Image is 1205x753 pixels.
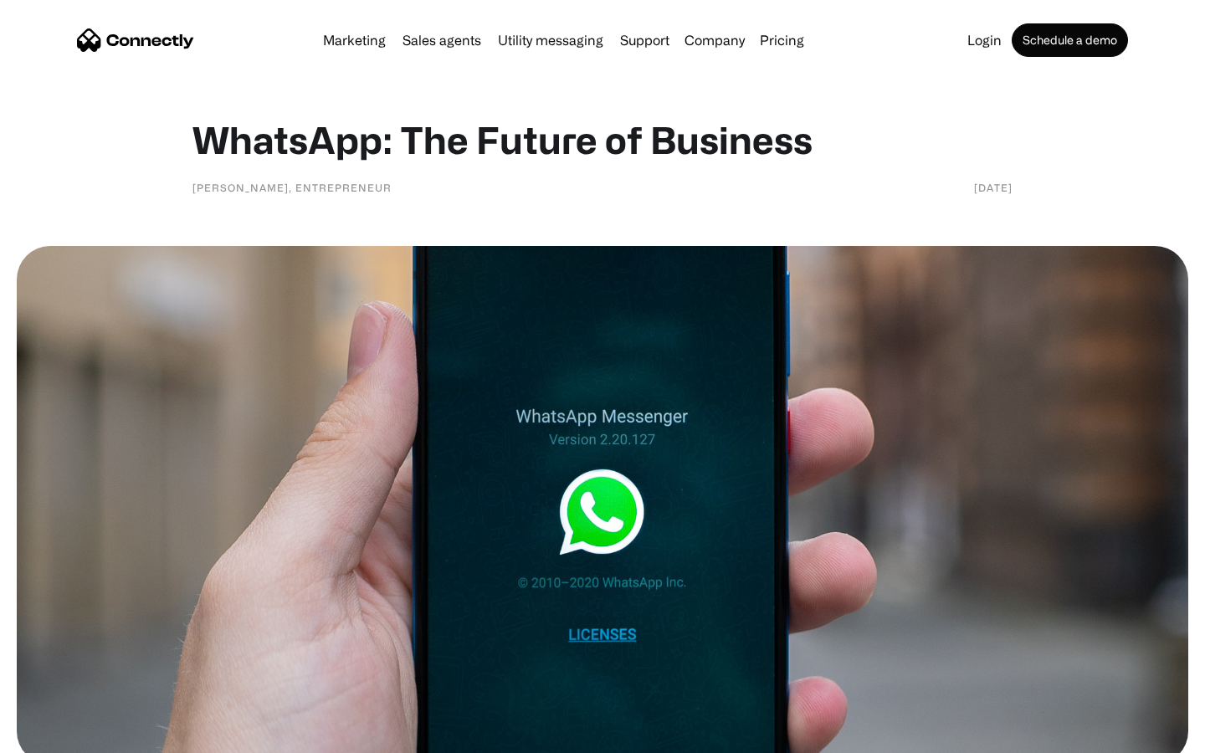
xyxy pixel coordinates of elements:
a: Marketing [316,33,392,47]
a: Utility messaging [491,33,610,47]
aside: Language selected: English [17,724,100,747]
a: Support [613,33,676,47]
div: [PERSON_NAME], Entrepreneur [192,179,392,196]
a: home [77,28,194,53]
div: Company [679,28,750,52]
h1: WhatsApp: The Future of Business [192,117,1013,162]
div: Company [685,28,745,52]
a: Schedule a demo [1012,23,1128,57]
div: [DATE] [974,179,1013,196]
ul: Language list [33,724,100,747]
a: Sales agents [396,33,488,47]
a: Login [961,33,1008,47]
a: Pricing [753,33,811,47]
